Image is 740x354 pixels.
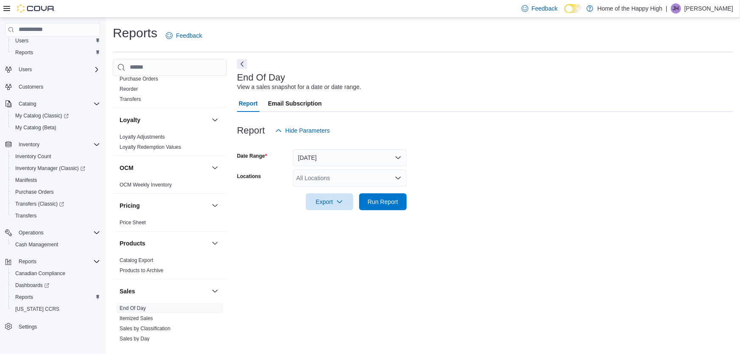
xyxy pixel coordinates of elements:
[120,96,141,102] a: Transfers
[12,187,100,197] span: Purchase Orders
[8,186,103,198] button: Purchase Orders
[564,4,582,13] input: Dark Mode
[8,198,103,210] a: Transfers (Classic)
[8,122,103,134] button: My Catalog (Beta)
[532,4,558,13] span: Feedback
[311,193,348,210] span: Export
[15,99,39,109] button: Catalog
[8,110,103,122] a: My Catalog (Classic)
[15,294,33,301] span: Reports
[237,153,267,159] label: Date Range
[2,81,103,93] button: Customers
[113,217,227,231] div: Pricing
[12,199,100,209] span: Transfers (Classic)
[237,72,285,83] h3: End Of Day
[666,3,667,14] p: |
[8,47,103,59] button: Reports
[12,123,100,133] span: My Catalog (Beta)
[120,239,145,248] h3: Products
[120,287,135,295] h3: Sales
[19,100,36,107] span: Catalog
[120,305,146,311] a: End Of Day
[293,149,407,166] button: [DATE]
[12,175,40,185] a: Manifests
[120,144,181,150] a: Loyalty Redemption Values
[15,256,40,267] button: Reports
[15,256,100,267] span: Reports
[285,126,330,135] span: Hide Parameters
[162,27,205,44] a: Feedback
[15,81,100,92] span: Customers
[15,153,51,160] span: Inventory Count
[120,257,153,264] span: Catalog Export
[12,292,36,302] a: Reports
[12,163,100,173] span: Inventory Manager (Classic)
[120,96,141,103] span: Transfers
[15,124,56,131] span: My Catalog (Beta)
[15,282,49,289] span: Dashboards
[15,306,59,312] span: [US_STATE] CCRS
[8,268,103,279] button: Canadian Compliance
[15,112,69,119] span: My Catalog (Classic)
[12,199,67,209] a: Transfers (Classic)
[120,201,140,210] h3: Pricing
[15,64,100,75] span: Users
[564,13,565,14] span: Dark Mode
[120,164,208,172] button: OCM
[15,241,58,248] span: Cash Management
[2,139,103,151] button: Inventory
[15,201,64,207] span: Transfers (Classic)
[12,36,32,46] a: Users
[19,66,32,73] span: Users
[113,255,227,279] div: Products
[210,238,220,248] button: Products
[12,151,55,162] a: Inventory Count
[12,163,89,173] a: Inventory Manager (Classic)
[12,304,100,314] span: Washington CCRS
[120,86,138,92] a: Reorder
[8,303,103,315] button: [US_STATE] CCRS
[239,95,258,112] span: Report
[2,256,103,268] button: Reports
[12,304,63,314] a: [US_STATE] CCRS
[2,227,103,239] button: Operations
[120,325,170,332] span: Sales by Classification
[8,239,103,251] button: Cash Management
[12,292,100,302] span: Reports
[120,267,163,274] span: Products to Archive
[120,116,208,124] button: Loyalty
[120,268,163,273] a: Products to Archive
[8,279,103,291] a: Dashboards
[210,286,220,296] button: Sales
[120,134,165,140] a: Loyalty Adjustments
[12,280,53,290] a: Dashboards
[120,257,153,263] a: Catalog Export
[120,335,150,342] span: Sales by Day
[237,59,247,69] button: Next
[210,201,220,211] button: Pricing
[210,163,220,173] button: OCM
[15,177,37,184] span: Manifests
[176,31,202,40] span: Feedback
[15,189,54,195] span: Purchase Orders
[12,268,100,279] span: Canadian Compliance
[19,84,43,90] span: Customers
[15,228,47,238] button: Operations
[120,116,140,124] h3: Loyalty
[395,175,402,181] button: Open list of options
[12,47,36,58] a: Reports
[15,212,36,219] span: Transfers
[12,111,100,121] span: My Catalog (Classic)
[8,174,103,186] button: Manifests
[19,323,37,330] span: Settings
[120,305,146,312] span: End Of Day
[12,240,61,250] a: Cash Management
[684,3,733,14] p: [PERSON_NAME]
[671,3,681,14] div: Joshua Heaton
[15,165,85,172] span: Inventory Manager (Classic)
[12,151,100,162] span: Inventory Count
[12,175,100,185] span: Manifests
[15,82,47,92] a: Customers
[19,229,44,236] span: Operations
